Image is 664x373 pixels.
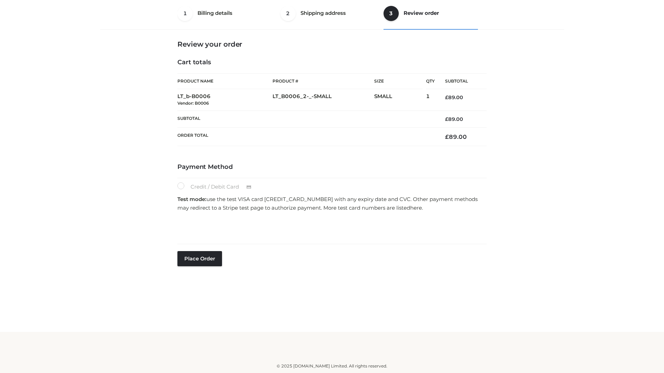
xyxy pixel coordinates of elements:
th: Product Name [177,73,273,89]
h3: Review your order [177,40,487,48]
th: Subtotal [177,111,435,127]
small: Vendor: B0006 [177,101,209,106]
iframe: Secure payment input frame [176,214,485,240]
label: Credit / Debit Card [177,182,259,191]
div: © 2025 [DOMAIN_NAME] Limited. All rights reserved. [103,363,561,370]
td: SMALL [374,89,426,111]
h4: Payment Method [177,163,487,171]
p: use the test VISA card [CREDIT_CARD_NUMBER] with any expiry date and CVC. Other payment methods m... [177,195,487,212]
th: Size [374,74,423,89]
button: Place order [177,251,222,266]
th: Order Total [177,128,435,146]
td: LT_b-B0006 [177,89,273,111]
span: £ [445,116,448,122]
span: £ [445,94,448,101]
h4: Cart totals [177,59,487,66]
td: 1 [426,89,435,111]
bdi: 89.00 [445,94,463,101]
bdi: 89.00 [445,133,467,140]
strong: Test mode: [177,196,206,202]
th: Subtotal [435,74,487,89]
a: here [410,204,422,211]
img: Credit / Debit Card [242,183,255,191]
td: LT_B0006_2-_-SMALL [273,89,374,111]
bdi: 89.00 [445,116,463,122]
span: £ [445,133,449,140]
th: Product # [273,73,374,89]
th: Qty [426,73,435,89]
